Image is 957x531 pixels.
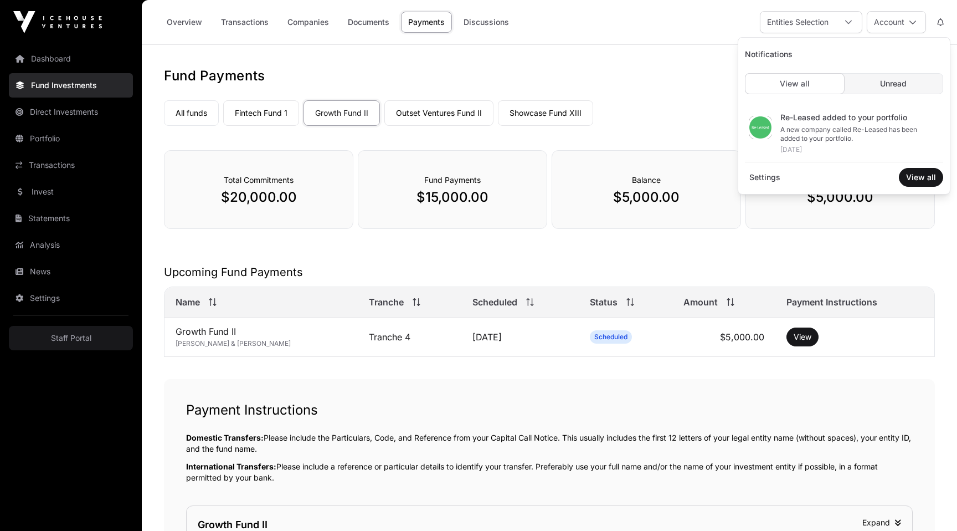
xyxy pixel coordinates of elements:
[186,462,276,471] span: International Transfers:
[9,259,133,284] a: News
[461,318,579,357] td: [DATE]
[768,188,912,206] p: $5,000.00
[214,12,276,33] a: Transactions
[369,295,404,309] span: Tranche
[424,175,481,185] span: Fund Payments
[683,295,718,309] span: Amount
[867,11,926,33] button: Account
[780,112,934,123] div: Re-Leased added to your portfolio
[224,175,294,185] span: Total Commitments
[456,12,516,33] a: Discussions
[574,188,718,206] p: $5,000.00
[902,478,957,531] iframe: Chat Widget
[9,326,133,350] a: Staff Portal
[186,401,913,419] h1: Payment Instructions
[632,175,661,185] span: Balance
[9,100,133,124] a: Direct Investments
[906,172,936,183] span: View all
[9,233,133,257] a: Analysis
[9,180,133,204] a: Invest
[164,264,935,280] h2: Upcoming Fund Payments
[9,73,133,98] a: Fund Investments
[186,433,264,442] span: Domestic Transfers:
[164,100,219,126] a: All funds
[9,153,133,177] a: Transactions
[186,461,913,483] p: Please include a reference or particular details to identify your transfer. Preferably use your f...
[280,12,336,33] a: Companies
[303,100,380,126] a: Growth Fund II
[786,328,819,346] button: View
[745,105,943,161] a: Re-Leased added to your portfolioA new company called Re-Leased has been added to your portfolio....
[740,44,797,64] span: Notifications
[164,67,935,85] h1: Fund Payments
[760,12,835,33] div: Entities Selection
[176,339,291,348] span: [PERSON_NAME] & [PERSON_NAME]
[9,126,133,151] a: Portfolio
[472,295,517,309] span: Scheduled
[749,116,771,139] img: download.png
[780,145,934,154] div: [DATE]
[223,100,299,126] a: Fintech Fund 1
[384,100,493,126] a: Outset Ventures Fund II
[341,12,397,33] a: Documents
[720,331,764,343] span: $5,000.00
[9,206,133,231] a: Statements
[745,167,785,187] a: Settings
[187,188,331,206] p: $20,000.00
[159,12,209,33] a: Overview
[780,125,934,143] div: A new company called Re-Leased has been added to your portfolio.
[380,188,524,206] p: $15,000.00
[590,295,618,309] span: Status
[164,318,358,357] td: Growth Fund II
[9,286,133,310] a: Settings
[880,78,907,89] span: Unread
[186,432,913,455] p: Please include the Particulars, Code, and Reference from your Capital Call Notice. This usually i...
[594,333,627,341] span: Scheduled
[498,100,593,126] a: Showcase Fund XIII
[176,295,200,309] span: Name
[401,12,452,33] a: Payments
[9,47,133,71] a: Dashboard
[786,295,877,309] span: Payment Instructions
[13,11,102,33] img: Icehouse Ventures Logo
[899,168,943,187] button: View all
[358,318,461,357] td: Tranche 4
[862,518,901,527] span: Expand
